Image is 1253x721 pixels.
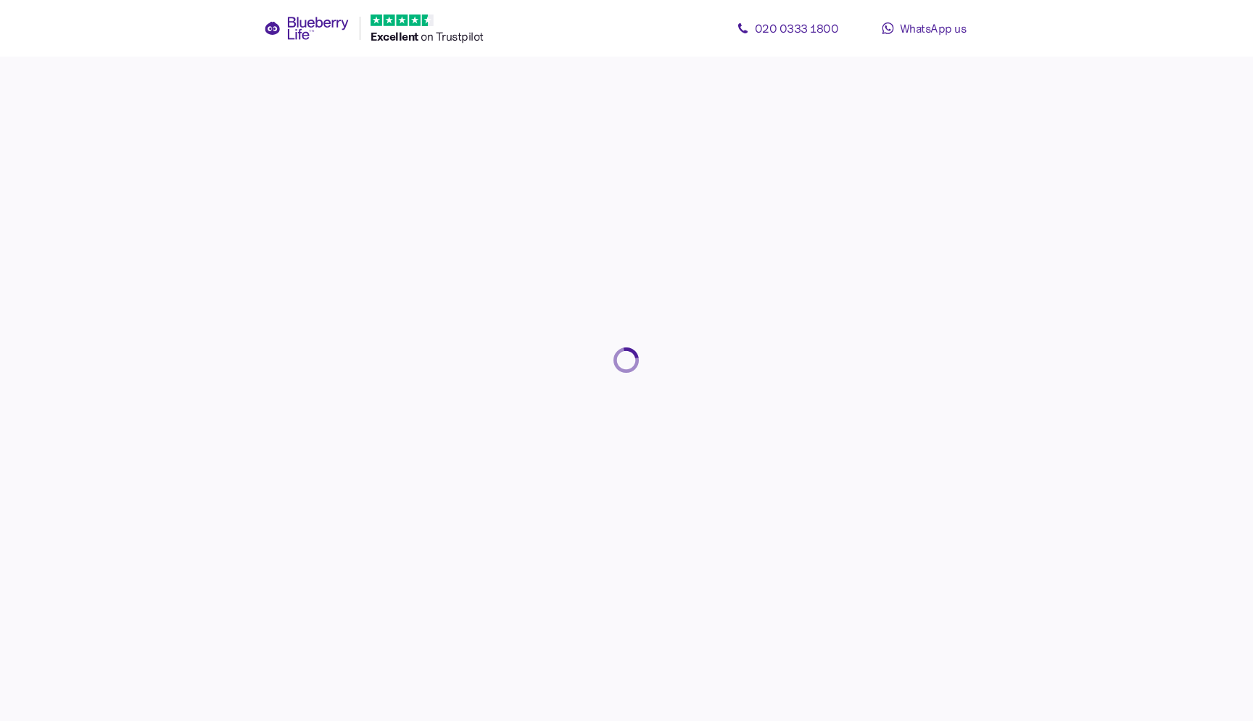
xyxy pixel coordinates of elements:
a: 020 0333 1800 [722,14,853,43]
span: Excellent ️ [371,29,421,44]
span: on Trustpilot [421,29,484,44]
a: WhatsApp us [859,14,989,43]
span: 020 0333 1800 [755,21,839,36]
span: WhatsApp us [900,21,967,36]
